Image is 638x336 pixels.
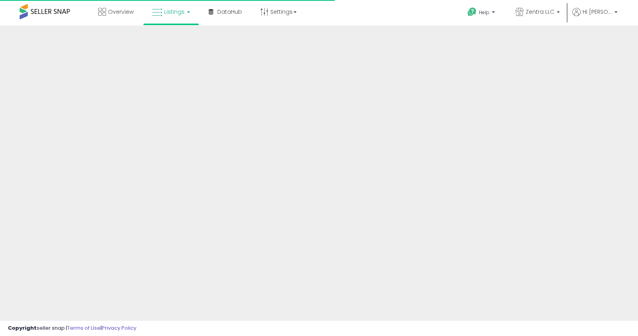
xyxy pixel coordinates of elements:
span: Listings [164,8,185,16]
span: DataHub [217,8,242,16]
div: seller snap | | [8,325,136,332]
strong: Copyright [8,324,37,332]
a: Hi [PERSON_NAME] [572,8,618,26]
span: Help [479,9,489,16]
a: Terms of Use [67,324,101,332]
span: Hi [PERSON_NAME] [583,8,612,16]
i: Get Help [467,7,477,17]
span: Overview [108,8,134,16]
span: Zentra LLC [526,8,554,16]
a: Privacy Policy [102,324,136,332]
a: Help [461,1,503,26]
